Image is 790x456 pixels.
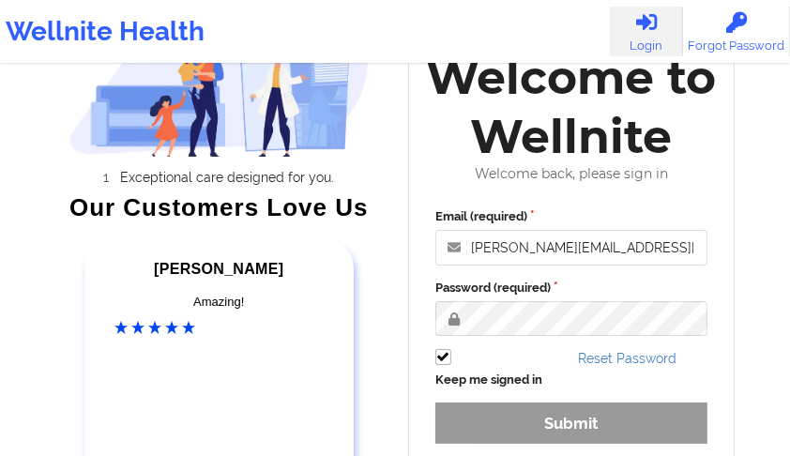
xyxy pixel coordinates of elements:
[69,198,370,217] div: Our Customers Love Us
[610,7,683,56] a: Login
[435,230,707,266] input: Email address
[422,166,721,182] div: Welcome back, please sign in
[578,351,676,366] a: Reset Password
[683,7,790,56] a: Forgot Password
[154,261,283,277] span: [PERSON_NAME]
[85,170,369,185] li: Exceptional care designed for you.
[115,293,324,312] div: Amazing!
[435,207,707,226] label: Email (required)
[435,279,707,297] label: Password (required)
[422,48,721,166] div: Welcome to Wellnite
[435,371,542,389] label: Keep me signed in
